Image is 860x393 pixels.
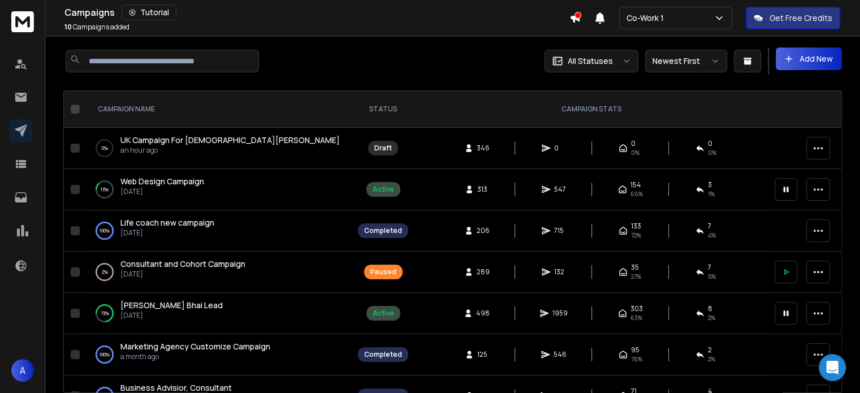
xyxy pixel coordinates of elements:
span: 8 [708,304,712,313]
span: 547 [554,185,566,194]
span: 546 [554,350,567,359]
div: Paused [370,267,396,277]
td: 0%UK Campaign For [DEMOGRAPHIC_DATA][PERSON_NAME]an hour ago [84,128,351,169]
span: 2 [708,346,712,355]
p: 0 % [102,142,108,154]
span: 0 [631,139,636,148]
p: All Statuses [568,55,613,67]
button: Tutorial [122,5,176,20]
button: A [11,359,34,382]
span: 133 [631,222,641,231]
span: 313 [477,185,489,194]
span: 76 % [631,355,642,364]
p: [DATE] [120,311,223,320]
span: 72 % [631,231,641,240]
p: 73 % [101,308,109,319]
span: 206 [477,226,490,235]
span: Business Advisior, Consultant [120,382,232,393]
th: STATUS [351,91,415,128]
a: Web Design Campaign [120,176,204,187]
span: 1 % [708,189,715,198]
div: Active [373,309,394,318]
span: 0% [631,148,639,157]
span: 35 [631,263,639,272]
span: 2 % [708,313,715,322]
span: 154 [630,180,641,189]
th: CAMPAIGN STATS [415,91,768,128]
a: Marketing Agency Customize Campaign [120,341,270,352]
span: 5 % [708,272,716,281]
span: 0 [708,139,712,148]
p: a month ago [120,352,270,361]
a: Consultant and Cohort Campaign [120,258,245,270]
span: 0% [708,148,716,157]
span: 498 [476,309,490,318]
p: Campaigns added [64,23,129,32]
p: an hour ago [120,146,340,155]
p: 2 % [102,266,108,278]
td: 73%[PERSON_NAME] Bhai Lead[DATE] [84,293,351,334]
span: [PERSON_NAME] Bhai Lead [120,300,223,310]
button: Get Free Credits [746,7,840,29]
p: Co-Work 1 [626,12,668,24]
p: [DATE] [120,187,204,196]
a: Life coach new campaign [120,217,214,228]
td: 100%Life coach new campaign[DATE] [84,210,351,252]
span: UK Campaign For [DEMOGRAPHIC_DATA][PERSON_NAME] [120,135,340,145]
div: Draft [374,144,392,153]
span: 63 % [630,313,642,322]
p: Get Free Credits [770,12,832,24]
a: [PERSON_NAME] Bhai Lead [120,300,223,311]
span: 0 [554,144,565,153]
span: 1959 [552,309,568,318]
a: UK Campaign For [DEMOGRAPHIC_DATA][PERSON_NAME] [120,135,340,146]
th: CAMPAIGN NAME [84,91,351,128]
span: 10 [64,22,72,32]
td: 13%Web Design Campaign[DATE] [84,169,351,210]
span: 4 % [708,231,716,240]
span: 132 [554,267,565,277]
span: 125 [477,350,489,359]
button: Newest First [645,50,727,72]
p: 100 % [100,349,110,360]
p: 13 % [101,184,109,195]
span: 303 [630,304,643,313]
div: Completed [364,350,402,359]
span: 715 [554,226,565,235]
span: 95 [631,346,639,355]
p: 100 % [100,225,110,236]
span: 66 % [630,189,643,198]
span: 7 [708,263,711,272]
p: [DATE] [120,228,214,237]
span: 7 [708,222,711,231]
div: Active [373,185,394,194]
span: 346 [477,144,490,153]
div: Open Intercom Messenger [819,354,846,381]
span: 2 % [708,355,715,364]
div: Completed [364,226,402,235]
button: Add New [776,47,842,70]
p: [DATE] [120,270,245,279]
td: 2%Consultant and Cohort Campaign[DATE] [84,252,351,293]
div: Campaigns [64,5,569,20]
span: Consultant and Cohort Campaign [120,258,245,269]
span: 3 [708,180,712,189]
span: 27 % [631,272,641,281]
td: 100%Marketing Agency Customize Campaigna month ago [84,334,351,375]
span: 289 [477,267,490,277]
